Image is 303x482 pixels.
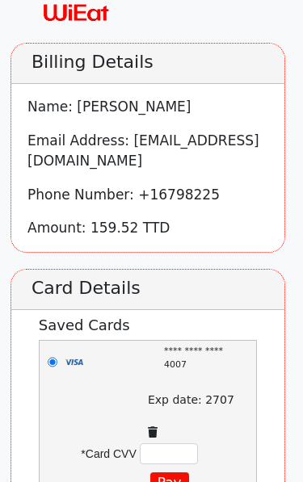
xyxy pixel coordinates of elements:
[63,351,85,373] img: visa.png
[148,392,234,409] p: Exp date: 2707
[15,446,137,463] label: *Card CVV
[11,270,284,310] h2: Card Details
[27,185,284,206] p: Phone Number: +16798225
[27,218,284,239] p: Amount: 159.52 TTD
[39,316,284,334] h2: Saved Cards
[11,44,284,84] h2: Billing Details
[27,97,284,118] p: Name: [PERSON_NAME]
[27,131,284,172] p: Email Address: [EMAIL_ADDRESS][DOMAIN_NAME]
